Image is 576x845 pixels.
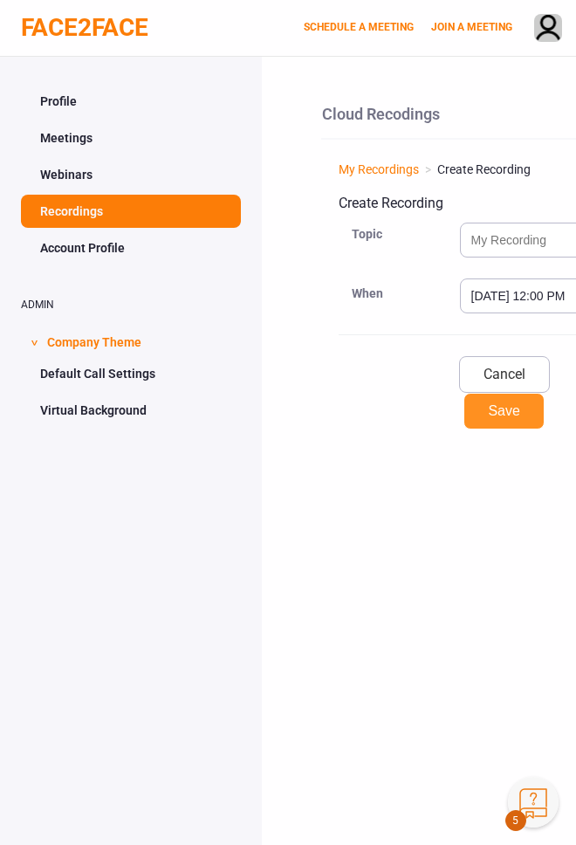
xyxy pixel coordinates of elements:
[339,162,419,176] a: My Recordings
[304,21,414,33] a: SCHEDULE A MEETING
[339,278,460,313] div: When
[463,393,544,429] button: Save
[7,24,255,40] div: ∑aåāБδ ⷺ
[21,357,241,390] a: Default Call Settings
[505,810,526,831] span: 5
[21,394,241,427] a: Virtual Background
[25,340,43,346] span: >
[21,121,241,155] a: Meetings
[431,21,512,33] a: JOIN A MEETING
[321,102,441,140] a: Cloud Recodings
[339,219,460,278] div: Topic
[21,158,241,191] a: Webinars
[508,777,559,828] button: Knowledge Center Bot, also known as KC Bot is an onboarding assistant that allows you to see the ...
[419,162,437,176] span: >
[459,356,550,393] a: Cancel
[21,299,241,311] h2: ADMIN
[21,231,241,264] a: Account Profile
[437,162,531,176] span: Create Recording
[21,13,148,42] a: FACE2FACE
[7,7,255,24] div: ∑aåāБδ ⷺ
[535,15,561,44] img: avatar.710606db.png
[21,85,241,118] a: Profile
[47,324,141,357] span: Company Theme
[21,195,241,228] a: Recordings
